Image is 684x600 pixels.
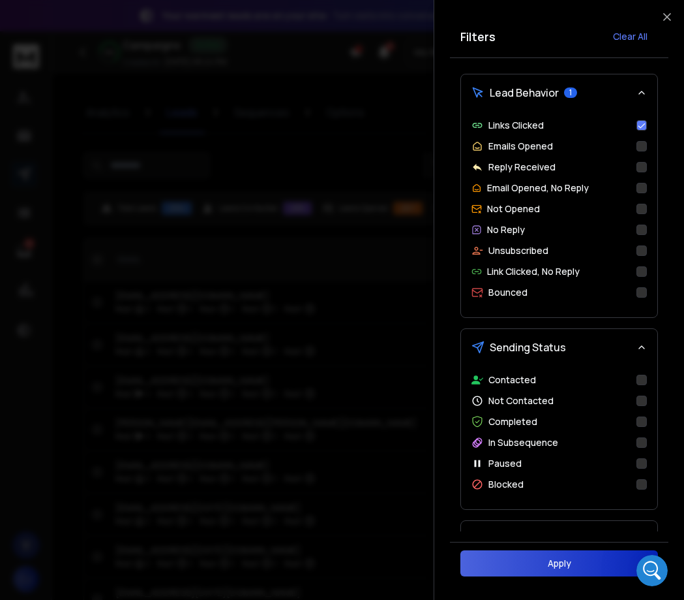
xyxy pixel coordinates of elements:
[490,339,566,355] span: Sending Status
[564,87,577,98] span: 1
[488,119,544,132] p: Links Clicked
[487,182,589,195] p: Email Opened, No Reply
[461,111,657,317] div: Lead Behavior1
[461,329,657,366] button: Sending Status
[602,24,658,50] button: Clear All
[461,74,657,111] button: Lead Behavior1
[488,436,558,449] p: In Subsequence
[461,366,657,509] div: Sending Status
[488,286,528,299] p: Bounced
[488,457,522,470] p: Paused
[488,373,536,387] p: Contacted
[488,478,524,491] p: Blocked
[490,85,559,101] span: Lead Behavior
[488,244,548,257] p: Unsubscribed
[460,550,658,576] button: Apply
[487,202,540,215] p: Not Opened
[488,394,554,407] p: Not Contacted
[488,140,553,153] p: Emails Opened
[461,521,657,558] button: Email Provider
[636,555,668,586] iframe: Intercom live chat
[488,161,556,174] p: Reply Received
[487,223,525,236] p: No Reply
[488,415,537,428] p: Completed
[460,27,496,46] h2: Filters
[487,265,580,278] p: Link Clicked, No Reply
